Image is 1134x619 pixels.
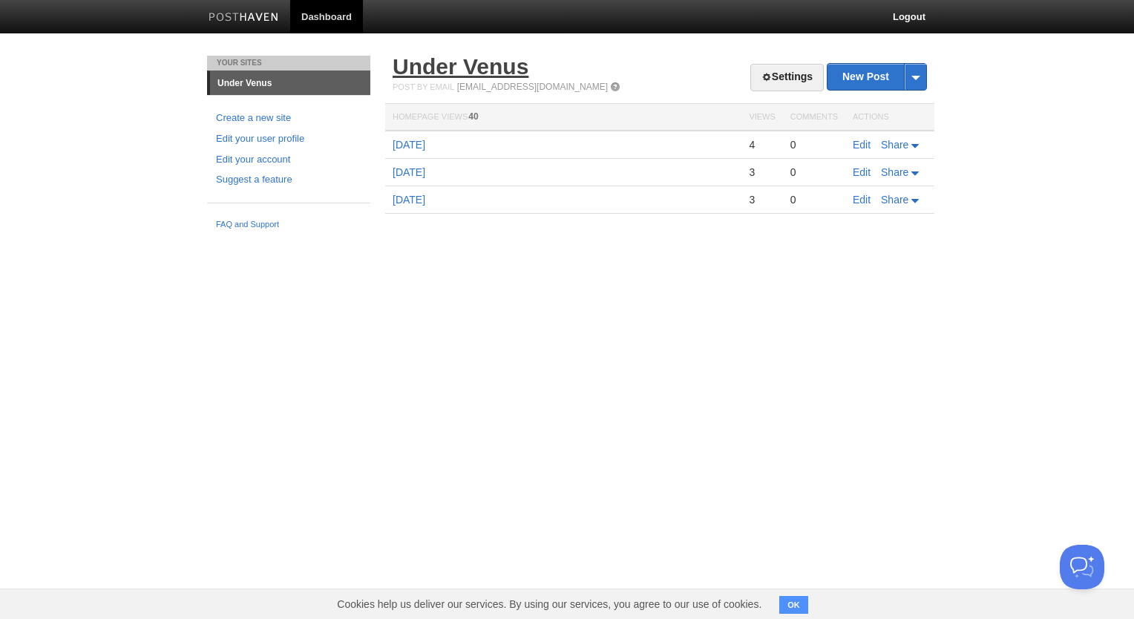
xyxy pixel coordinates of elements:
[209,13,279,24] img: Posthaven-bar
[216,111,361,126] a: Create a new site
[881,166,908,178] span: Share
[1060,545,1104,589] iframe: Help Scout Beacon - Open
[750,64,824,91] a: Settings
[393,139,425,151] a: [DATE]
[790,193,838,206] div: 0
[393,166,425,178] a: [DATE]
[207,56,370,71] li: Your Sites
[216,218,361,232] a: FAQ and Support
[457,82,608,92] a: [EMAIL_ADDRESS][DOMAIN_NAME]
[827,64,926,90] a: New Post
[845,104,934,131] th: Actions
[216,131,361,147] a: Edit your user profile
[881,139,908,151] span: Share
[749,138,775,151] div: 4
[881,194,908,206] span: Share
[322,589,776,619] span: Cookies help us deliver our services. By using our services, you agree to our use of cookies.
[790,138,838,151] div: 0
[393,54,528,79] a: Under Venus
[790,166,838,179] div: 0
[749,166,775,179] div: 3
[393,194,425,206] a: [DATE]
[783,104,845,131] th: Comments
[385,104,741,131] th: Homepage Views
[468,111,478,122] span: 40
[853,194,871,206] a: Edit
[853,139,871,151] a: Edit
[749,193,775,206] div: 3
[210,71,370,95] a: Under Venus
[393,82,454,91] span: Post by Email
[853,166,871,178] a: Edit
[216,172,361,188] a: Suggest a feature
[216,152,361,168] a: Edit your account
[741,104,782,131] th: Views
[779,596,808,614] button: OK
